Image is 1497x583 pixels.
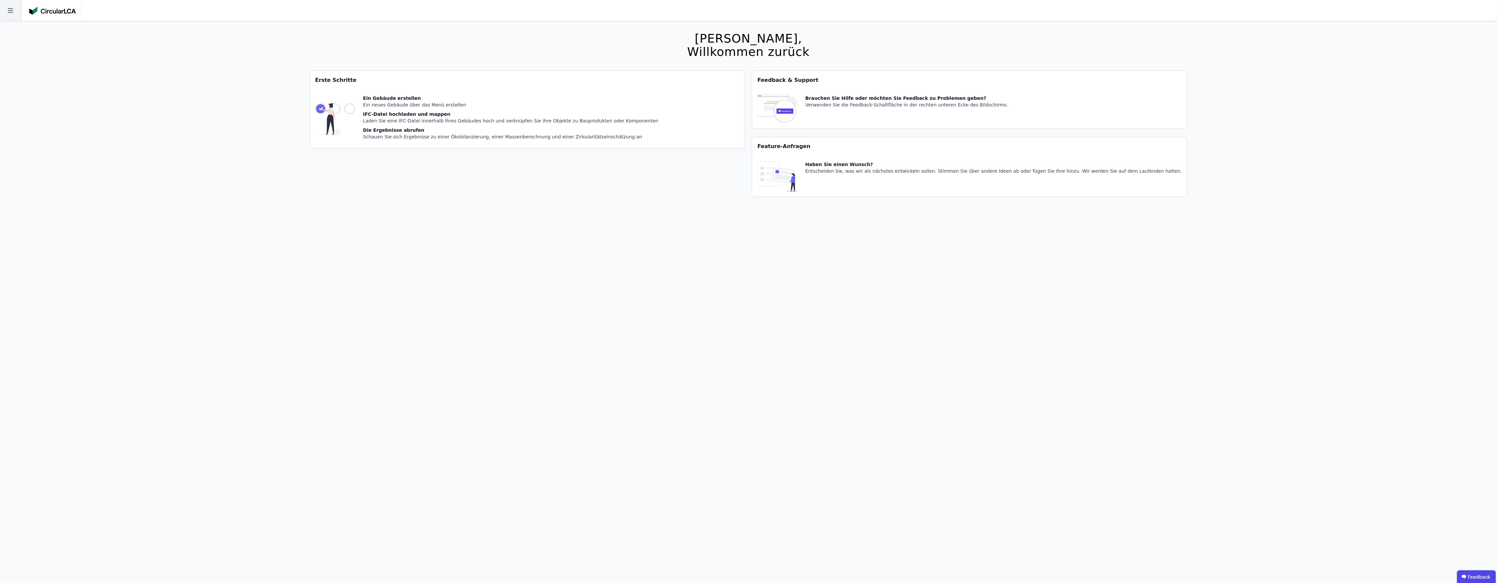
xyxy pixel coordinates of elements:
div: [PERSON_NAME], [687,32,810,45]
div: Laden Sie eine IFC-Datei innerhalb Ihres Gebäudes hoch und verknüpfen Sie ihre Objekte zu Bauprod... [363,117,658,124]
img: feedback-icon-HCTs5lye.svg [757,95,797,123]
div: Ein neues Gebäude über das Menü erstellen [363,101,658,108]
div: Schauen Sie sich Ergebnisse zu einer Ökobilanzierung, einer Massenberechnung und einer Zirkularit... [363,133,658,140]
div: Verwenden Sie die Feedback-Schaltfläche in der rechten unteren Ecke des Bildschirms. [805,101,1008,108]
div: Feedback & Support [752,71,1187,90]
div: Willkommen zurück [687,45,810,59]
div: Erste Schritte [310,71,745,90]
div: Feature-Anfragen [752,137,1187,156]
div: Die Ergebnisse abrufen [363,127,658,133]
img: feature_request_tile-UiXE1qGU.svg [757,161,797,191]
div: Brauchen Sie Hilfe oder möchten Sie Feedback zu Problemen geben? [805,95,1008,101]
div: Entscheiden Sie, was wir als nächstes entwickeln sollen. Stimmen Sie über andere Ideen ab oder fü... [805,168,1182,174]
img: Concular [29,7,76,15]
div: Ein Gebäude erstellen [363,95,658,101]
div: IFC-Datei hochladen und mappen [363,111,658,117]
img: getting_started_tile-DrF_GRSv.svg [315,95,355,143]
div: Haben Sie einen Wunsch? [805,161,1182,168]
